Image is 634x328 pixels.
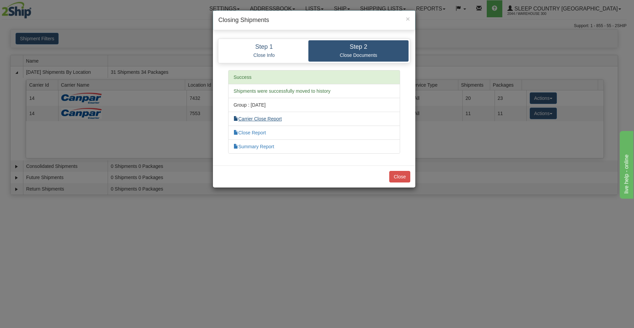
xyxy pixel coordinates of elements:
li: Group : [DATE] [228,98,400,112]
h4: Step 1 [225,44,303,50]
a: Close Report [234,130,266,135]
p: Close Info [225,52,303,58]
div: live help - online [5,4,63,12]
button: Close [389,171,410,182]
h4: Step 2 [313,44,403,50]
p: Close Documents [313,52,403,58]
a: Summary Report [234,144,274,149]
button: Close [406,15,410,22]
span: × [406,15,410,23]
li: Shipments were successfully moved to history [228,84,400,98]
a: Step 2 Close Documents [308,40,409,62]
a: Step 1 Close Info [220,40,308,62]
li: Success [228,70,400,84]
a: Carrier Close Report [234,116,282,122]
h4: Closing Shipments [218,16,410,25]
iframe: chat widget [618,129,633,198]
